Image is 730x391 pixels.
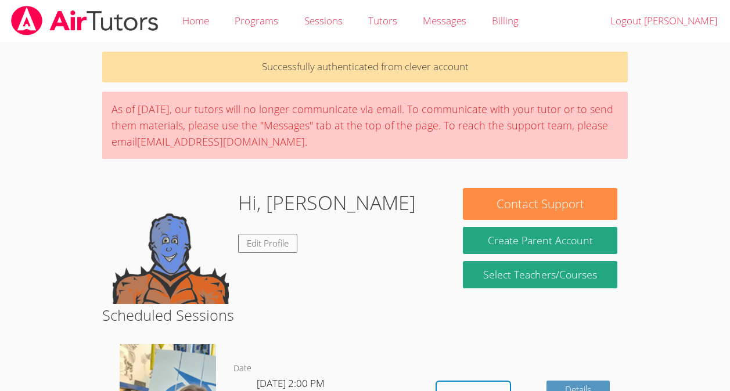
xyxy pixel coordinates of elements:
img: default.png [113,188,229,304]
h2: Scheduled Sessions [102,304,628,326]
h1: Hi, [PERSON_NAME] [238,188,416,218]
span: Messages [423,14,466,27]
p: Successfully authenticated from clever account [102,52,628,82]
a: Edit Profile [238,234,297,253]
div: As of [DATE], our tutors will no longer communicate via email. To communicate with your tutor or ... [102,92,628,159]
img: airtutors_banner-c4298cdbf04f3fff15de1276eac7730deb9818008684d7c2e4769d2f7ddbe033.png [10,6,160,35]
button: Contact Support [463,188,617,220]
a: Select Teachers/Courses [463,261,617,288]
dt: Date [233,361,251,376]
span: [DATE] 2:00 PM [257,376,325,390]
button: Create Parent Account [463,227,617,254]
